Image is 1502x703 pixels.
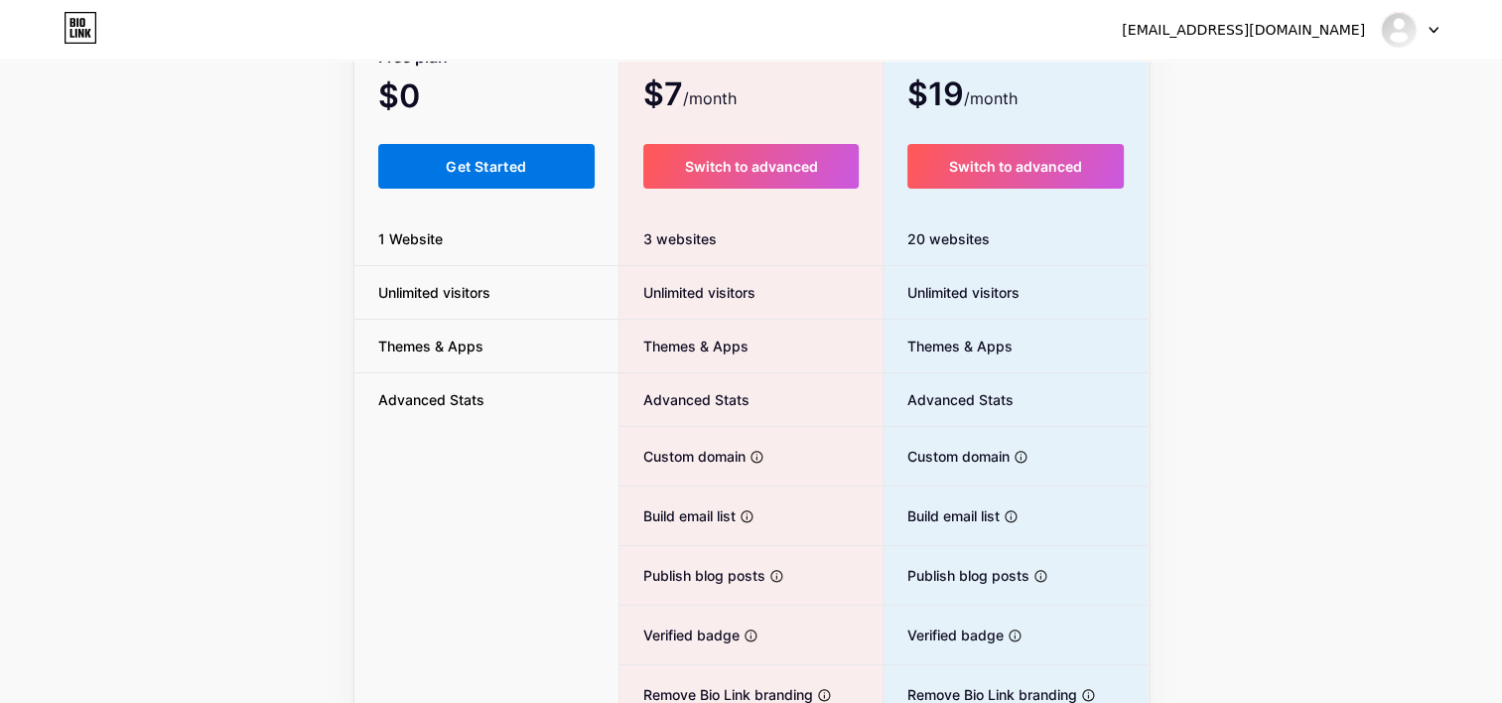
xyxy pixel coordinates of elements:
span: /month [683,86,737,110]
button: Get Started [378,144,596,189]
button: Switch to advanced [643,144,859,189]
div: [EMAIL_ADDRESS][DOMAIN_NAME] [1122,20,1365,41]
span: Build email list [619,505,736,526]
span: $0 [378,84,474,112]
span: Advanced Stats [884,389,1014,410]
span: Verified badge [619,625,740,645]
span: Switch to advanced [949,158,1082,175]
div: 3 websites [619,212,883,266]
span: Custom domain [884,446,1010,467]
div: 20 websites [884,212,1149,266]
span: Themes & Apps [354,336,507,356]
span: 1 Website [354,228,467,249]
span: Themes & Apps [884,336,1013,356]
span: Publish blog posts [619,565,765,586]
span: Build email list [884,505,1000,526]
span: /month [964,86,1018,110]
span: Themes & Apps [619,336,749,356]
span: Publish blog posts [884,565,1029,586]
img: adenmcrae [1380,11,1418,49]
button: Switch to advanced [907,144,1125,189]
span: Unlimited visitors [619,282,755,303]
span: Advanced Stats [354,389,508,410]
span: $7 [643,82,737,110]
span: Custom domain [619,446,746,467]
span: Unlimited visitors [354,282,514,303]
span: $19 [907,82,1018,110]
span: Unlimited visitors [884,282,1020,303]
span: Get Started [446,158,526,175]
span: Switch to advanced [684,158,817,175]
span: Advanced Stats [619,389,750,410]
span: Verified badge [884,625,1004,645]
